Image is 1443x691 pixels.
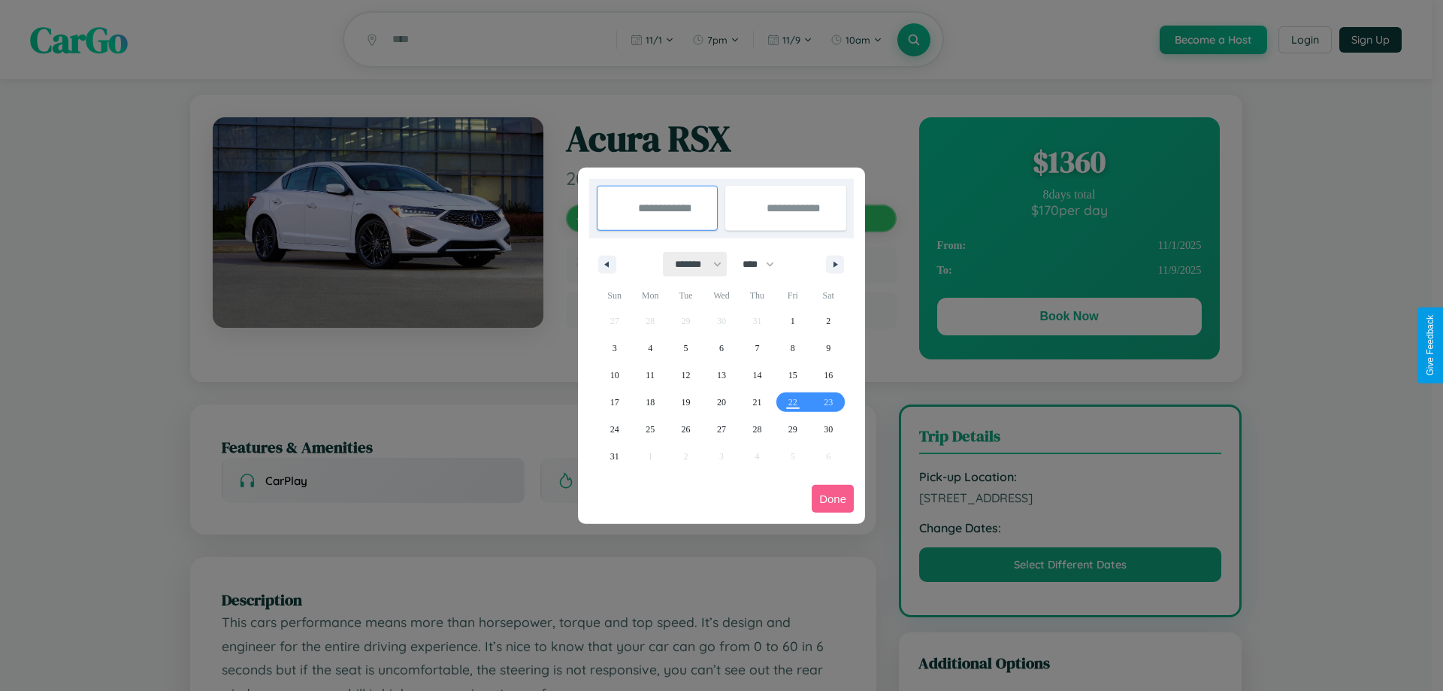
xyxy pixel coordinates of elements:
[740,335,775,362] button: 7
[703,362,739,389] button: 13
[668,416,703,443] button: 26
[597,335,632,362] button: 3
[811,283,846,308] span: Sat
[775,335,810,362] button: 8
[719,335,724,362] span: 6
[703,283,739,308] span: Wed
[610,389,619,416] span: 17
[682,389,691,416] span: 19
[752,389,761,416] span: 21
[597,389,632,416] button: 17
[610,416,619,443] span: 24
[824,416,833,443] span: 30
[824,362,833,389] span: 16
[812,485,854,513] button: Done
[613,335,617,362] span: 3
[740,389,775,416] button: 21
[752,416,761,443] span: 28
[791,335,795,362] span: 8
[755,335,759,362] span: 7
[668,389,703,416] button: 19
[668,362,703,389] button: 12
[668,283,703,308] span: Tue
[684,335,688,362] span: 5
[632,362,667,389] button: 11
[646,416,655,443] span: 25
[811,335,846,362] button: 9
[1425,315,1435,376] div: Give Feedback
[632,335,667,362] button: 4
[826,335,830,362] span: 9
[811,416,846,443] button: 30
[632,283,667,308] span: Mon
[811,362,846,389] button: 16
[646,389,655,416] span: 18
[717,389,726,416] span: 20
[646,362,655,389] span: 11
[597,362,632,389] button: 10
[597,416,632,443] button: 24
[632,416,667,443] button: 25
[717,362,726,389] span: 13
[703,389,739,416] button: 20
[717,416,726,443] span: 27
[703,416,739,443] button: 27
[740,362,775,389] button: 14
[811,308,846,335] button: 2
[788,416,797,443] span: 29
[597,283,632,308] span: Sun
[788,362,797,389] span: 15
[597,443,632,470] button: 31
[682,416,691,443] span: 26
[811,389,846,416] button: 23
[775,283,810,308] span: Fri
[740,416,775,443] button: 28
[826,308,830,335] span: 2
[824,389,833,416] span: 23
[703,335,739,362] button: 6
[775,389,810,416] button: 22
[788,389,797,416] span: 22
[752,362,761,389] span: 14
[648,335,652,362] span: 4
[775,362,810,389] button: 15
[740,283,775,308] span: Thu
[668,335,703,362] button: 5
[610,443,619,470] span: 31
[775,308,810,335] button: 1
[775,416,810,443] button: 29
[682,362,691,389] span: 12
[791,308,795,335] span: 1
[632,389,667,416] button: 18
[610,362,619,389] span: 10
